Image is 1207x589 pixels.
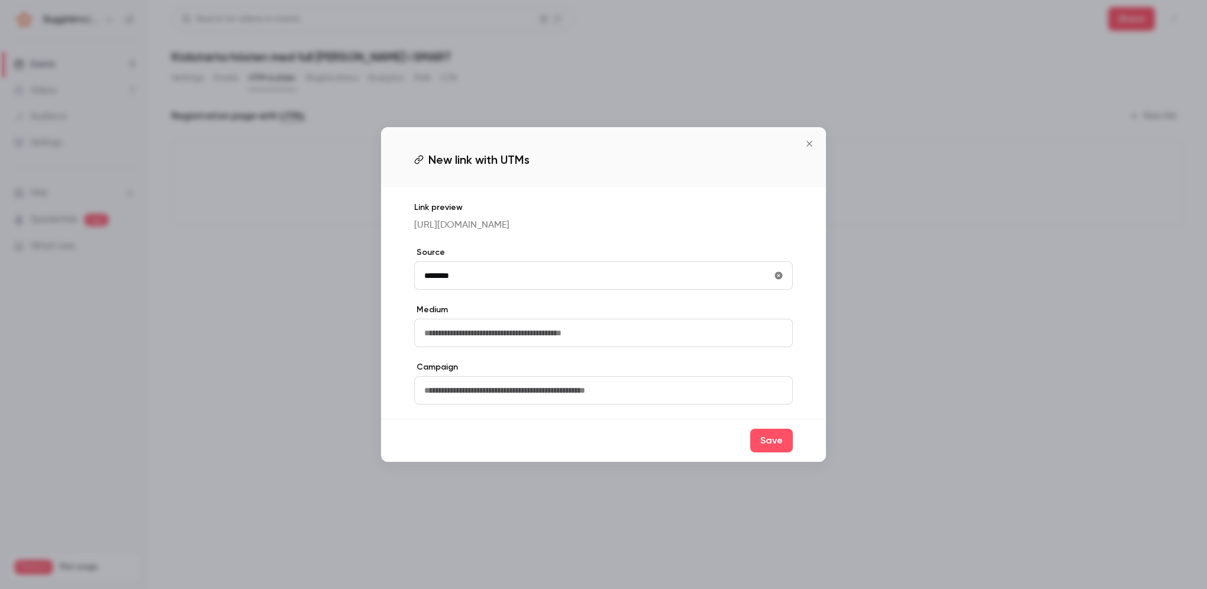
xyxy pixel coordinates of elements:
[414,218,793,232] p: [URL][DOMAIN_NAME]
[414,247,793,258] label: Source
[414,202,793,213] p: Link preview
[428,151,530,169] span: New link with UTMs
[769,266,788,285] button: utmSource
[414,361,793,373] label: Campaign
[750,429,793,452] button: Save
[414,304,793,316] label: Medium
[798,132,821,156] button: Close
